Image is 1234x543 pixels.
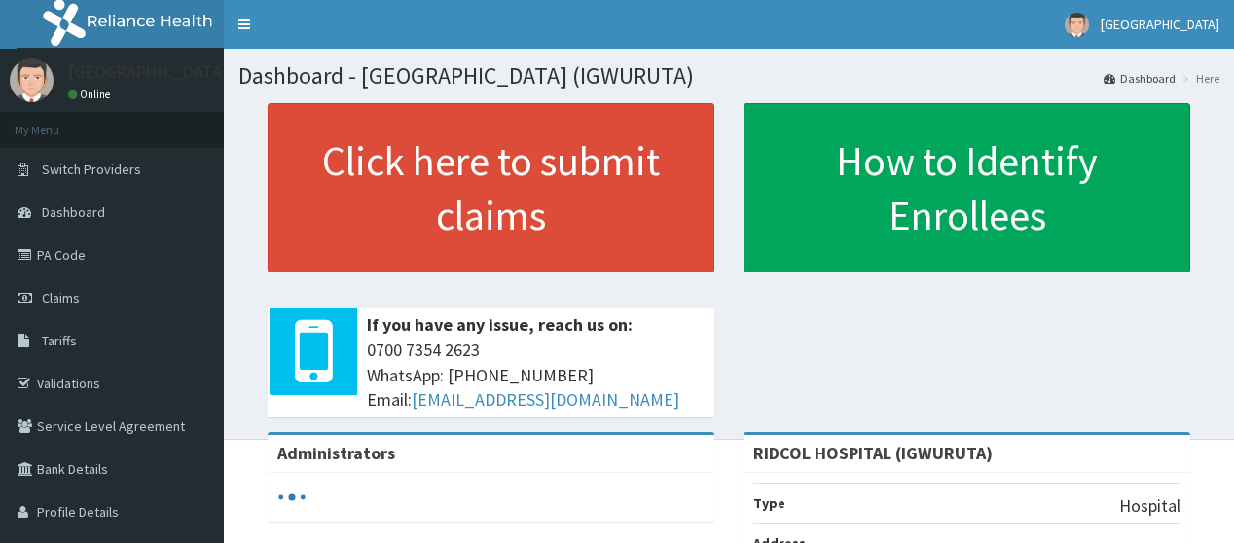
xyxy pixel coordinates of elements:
[42,203,105,221] span: Dashboard
[42,289,80,307] span: Claims
[268,103,714,272] a: Click here to submit claims
[10,58,54,102] img: User Image
[367,338,705,413] span: 0700 7354 2623 WhatsApp: [PHONE_NUMBER] Email:
[42,161,141,178] span: Switch Providers
[753,442,993,464] strong: RIDCOL HOSPITAL (IGWURUTA)
[68,88,115,101] a: Online
[1101,16,1219,33] span: [GEOGRAPHIC_DATA]
[68,63,229,81] p: [GEOGRAPHIC_DATA]
[42,332,77,349] span: Tariffs
[1104,70,1176,87] a: Dashboard
[753,494,785,512] b: Type
[744,103,1190,272] a: How to Identify Enrollees
[277,483,307,512] svg: audio-loading
[1119,493,1180,519] p: Hospital
[1178,70,1219,87] li: Here
[412,388,679,411] a: [EMAIL_ADDRESS][DOMAIN_NAME]
[238,63,1219,89] h1: Dashboard - [GEOGRAPHIC_DATA] (IGWURUTA)
[1065,13,1089,37] img: User Image
[367,313,633,336] b: If you have any issue, reach us on:
[277,442,395,464] b: Administrators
